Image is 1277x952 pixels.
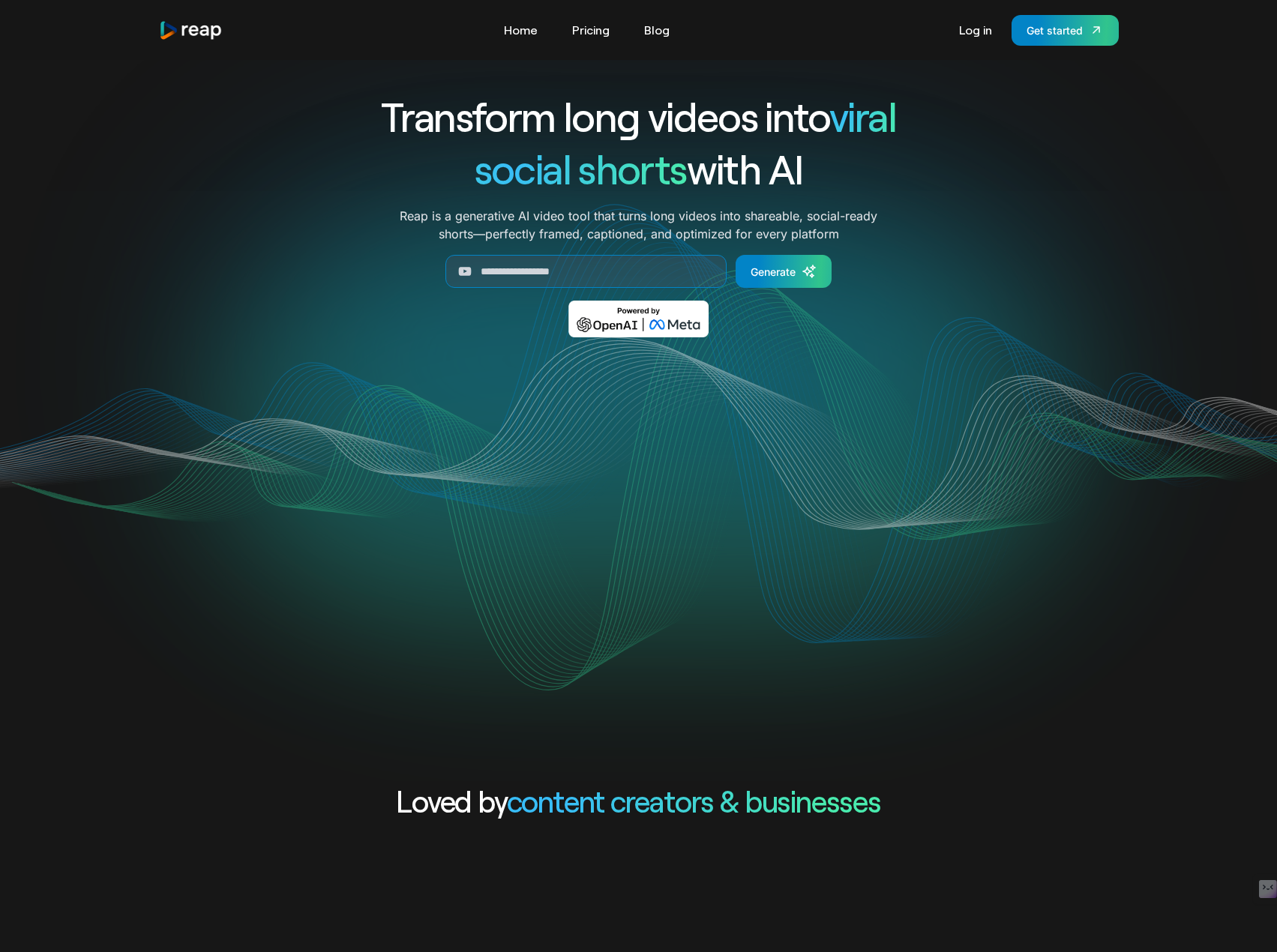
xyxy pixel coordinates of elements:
video: Your browser does not support the video tag. [337,359,940,661]
div: Generate [751,264,796,280]
span: content creators & businesses [507,783,881,819]
a: home [159,20,223,40]
span: social shorts [475,144,687,193]
p: Reap is a generative AI video tool that turns long videos into shareable, social-ready shorts—per... [400,207,877,243]
a: Blog [637,18,677,42]
img: reap logo [159,20,223,40]
form: Generate Form [327,255,951,288]
a: Get started [1012,15,1119,46]
div: Get started [1027,22,1083,38]
a: Pricing [565,18,617,42]
h1: Transform long videos into [327,90,951,142]
a: Log in [952,18,1000,42]
span: viral [829,91,896,140]
img: Powered by OpenAI & Meta [568,301,709,337]
h1: with AI [327,142,951,195]
a: Generate [736,255,832,288]
a: Home [496,18,545,42]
